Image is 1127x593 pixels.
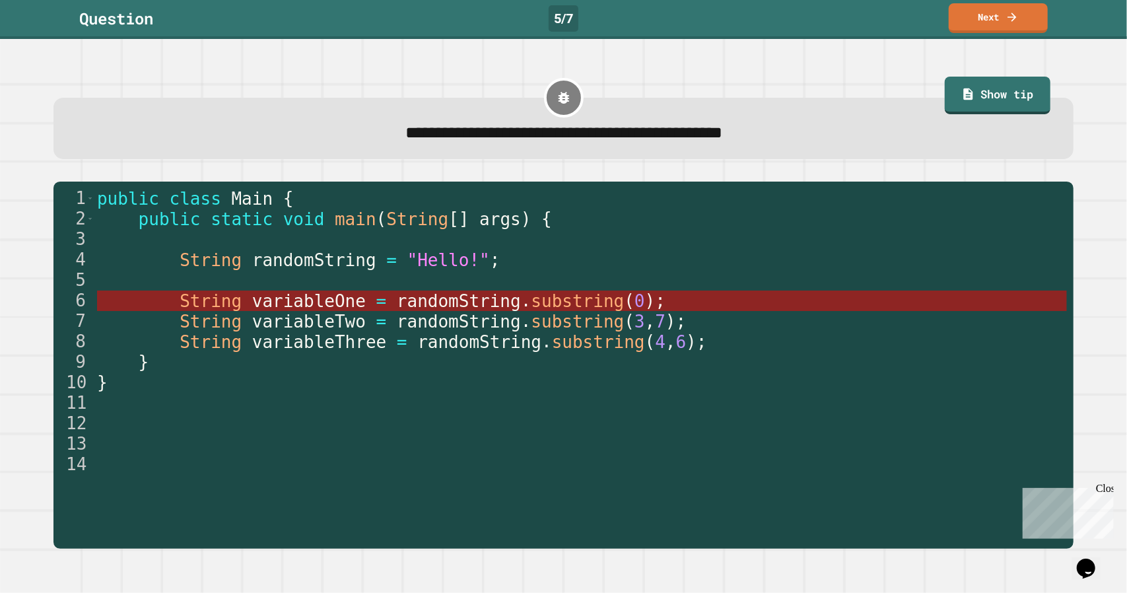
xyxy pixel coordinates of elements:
span: = [376,291,386,311]
span: substring [531,312,624,331]
span: String [180,332,242,352]
span: = [376,312,386,331]
span: void [283,209,325,229]
span: variableThree [252,332,387,352]
iframe: chat widget [1017,483,1114,539]
span: String [180,312,242,331]
a: Show tip [945,77,1050,114]
iframe: chat widget [1072,540,1114,580]
span: = [397,332,407,352]
div: 3 [53,229,94,250]
span: randomString [417,332,541,352]
div: 5 [53,270,94,291]
span: args [479,209,521,229]
span: randomString [252,250,376,270]
div: 7 [53,311,94,331]
span: randomString [397,312,521,331]
span: String [386,209,448,229]
span: 0 [634,291,645,311]
div: 13 [53,434,94,454]
div: 4 [53,250,94,270]
span: Toggle code folding, rows 1 through 10 [86,188,94,209]
span: class [169,189,221,209]
div: 14 [53,454,94,475]
span: = [386,250,397,270]
span: main [335,209,376,229]
span: String [180,291,242,311]
span: randomString [397,291,521,311]
span: variableTwo [252,312,366,331]
span: 6 [675,332,686,352]
div: 5 / 7 [549,5,578,32]
div: 12 [53,413,94,434]
span: Main [231,189,273,209]
div: 1 [53,188,94,209]
span: substring [531,291,624,311]
div: 9 [53,352,94,372]
span: variableOne [252,291,366,311]
span: substring [552,332,645,352]
div: 8 [53,331,94,352]
div: Chat with us now!Close [5,5,91,84]
span: public [97,189,159,209]
span: static [211,209,273,229]
div: 11 [53,393,94,413]
span: public [138,209,200,229]
div: Question [79,7,153,30]
span: Toggle code folding, rows 2 through 9 [86,209,94,229]
span: 3 [634,312,645,331]
span: 7 [655,312,666,331]
span: String [180,250,242,270]
div: 6 [53,291,94,311]
a: Next [949,3,1048,33]
div: 10 [53,372,94,393]
span: "Hello!" [407,250,489,270]
div: 2 [53,209,94,229]
span: 4 [655,332,666,352]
